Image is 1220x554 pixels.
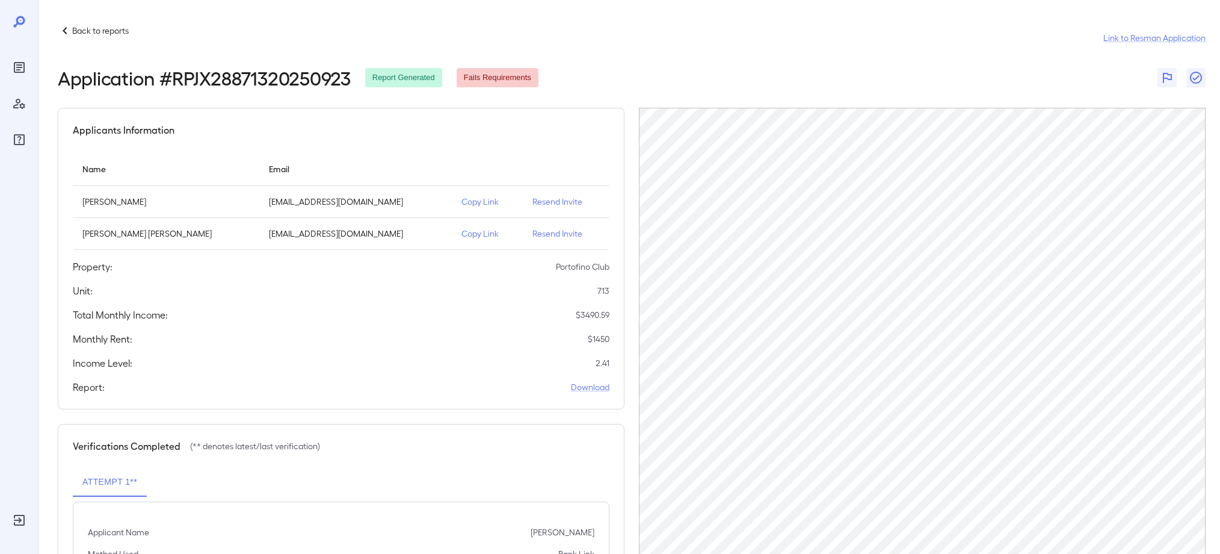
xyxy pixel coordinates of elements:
[73,260,112,274] h5: Property:
[10,130,29,149] div: FAQ
[73,123,174,137] h5: Applicants Information
[73,439,180,453] h5: Verifications Completed
[588,333,609,345] p: $ 1450
[461,228,513,240] p: Copy Link
[269,228,442,240] p: [EMAIL_ADDRESS][DOMAIN_NAME]
[73,468,147,497] button: Attempt 1**
[73,380,105,394] h5: Report:
[73,356,132,370] h5: Income Level:
[571,381,609,393] a: Download
[576,309,609,321] p: $ 3490.59
[1103,32,1206,44] a: Link to Resman Application
[82,228,250,240] p: [PERSON_NAME] [PERSON_NAME]
[73,152,609,250] table: simple table
[73,284,93,298] h5: Unit:
[1186,68,1206,87] button: Close Report
[73,332,132,346] h5: Monthly Rent:
[10,94,29,113] div: Manage Users
[88,526,149,538] p: Applicant Name
[461,196,513,208] p: Copy Link
[58,67,351,89] h2: Application # RPJX28871320250923
[365,72,442,84] span: Report Generated
[1157,68,1177,87] button: Flag Report
[532,196,600,208] p: Resend Invite
[532,228,600,240] p: Resend Invite
[259,152,452,186] th: Email
[73,152,259,186] th: Name
[190,440,320,452] p: (** denotes latest/last verification)
[72,25,129,37] p: Back to reports
[596,357,609,369] p: 2.41
[82,196,250,208] p: [PERSON_NAME]
[556,261,609,273] p: Portofino Club
[10,511,29,530] div: Log Out
[457,72,538,84] span: Fails Requirements
[597,285,609,297] p: 713
[531,526,594,538] p: [PERSON_NAME]
[10,58,29,77] div: Reports
[73,308,168,322] h5: Total Monthly Income:
[269,196,442,208] p: [EMAIL_ADDRESS][DOMAIN_NAME]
